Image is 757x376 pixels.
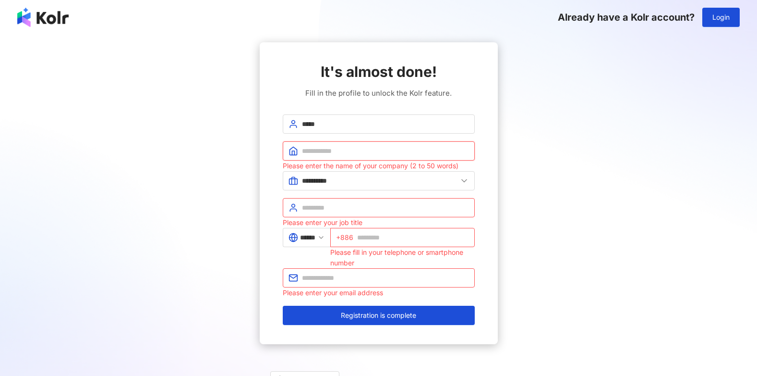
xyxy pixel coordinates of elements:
img: logo [17,8,69,27]
div: Please enter your email address [283,288,475,298]
span: Fill in the profile to unlock the Kolr feature. [305,88,452,99]
span: Already have a Kolr account? [558,12,695,23]
span: It's almost done! [321,62,437,82]
div: Please enter your job title [283,217,475,228]
span: Login [712,13,730,21]
button: Registration is complete [283,306,475,325]
span: Registration is complete [341,312,416,319]
div: Please enter the name of your company (2 to 50 words) [283,161,475,171]
div: Please fill in your telephone or smartphone number [330,247,475,268]
button: Login [702,8,740,27]
span: +886 [336,232,353,243]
